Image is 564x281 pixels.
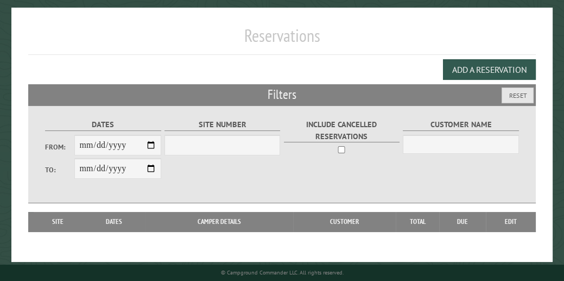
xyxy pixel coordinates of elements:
[403,118,518,131] label: Customer Name
[443,59,536,80] button: Add a Reservation
[439,212,486,232] th: Due
[284,118,400,142] label: Include Cancelled Reservations
[34,212,82,232] th: Site
[82,212,145,232] th: Dates
[45,118,161,131] label: Dates
[164,118,280,131] label: Site Number
[28,25,536,55] h1: Reservations
[45,165,74,175] label: To:
[221,269,344,276] small: © Campground Commander LLC. All rights reserved.
[28,84,536,105] h2: Filters
[145,212,293,232] th: Camper Details
[396,212,439,232] th: Total
[293,212,396,232] th: Customer
[502,88,534,103] button: Reset
[486,212,536,232] th: Edit
[45,142,74,152] label: From:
